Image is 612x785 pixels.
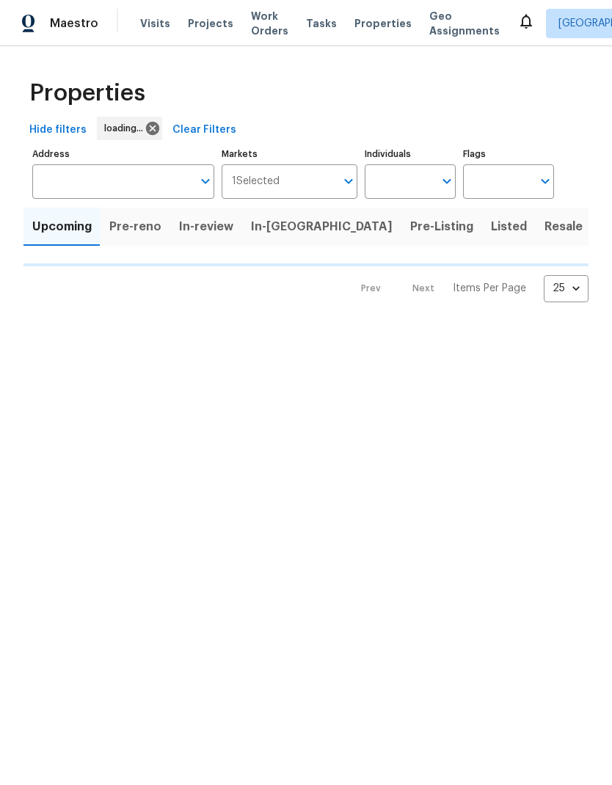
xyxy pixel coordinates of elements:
[23,117,92,144] button: Hide filters
[188,16,233,31] span: Projects
[429,9,500,38] span: Geo Assignments
[437,171,457,191] button: Open
[97,117,162,140] div: loading...
[338,171,359,191] button: Open
[306,18,337,29] span: Tasks
[172,121,236,139] span: Clear Filters
[32,216,92,237] span: Upcoming
[232,175,280,188] span: 1 Selected
[179,216,233,237] span: In-review
[140,16,170,31] span: Visits
[104,121,149,136] span: loading...
[410,216,473,237] span: Pre-Listing
[544,216,583,237] span: Resale
[50,16,98,31] span: Maestro
[29,121,87,139] span: Hide filters
[167,117,242,144] button: Clear Filters
[535,171,555,191] button: Open
[32,150,214,158] label: Address
[354,16,412,31] span: Properties
[544,269,589,307] div: 25
[453,281,526,296] p: Items Per Page
[463,150,554,158] label: Flags
[109,216,161,237] span: Pre-reno
[222,150,358,158] label: Markets
[365,150,456,158] label: Individuals
[491,216,527,237] span: Listed
[251,216,393,237] span: In-[GEOGRAPHIC_DATA]
[195,171,216,191] button: Open
[251,9,288,38] span: Work Orders
[29,86,145,101] span: Properties
[347,275,589,302] nav: Pagination Navigation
